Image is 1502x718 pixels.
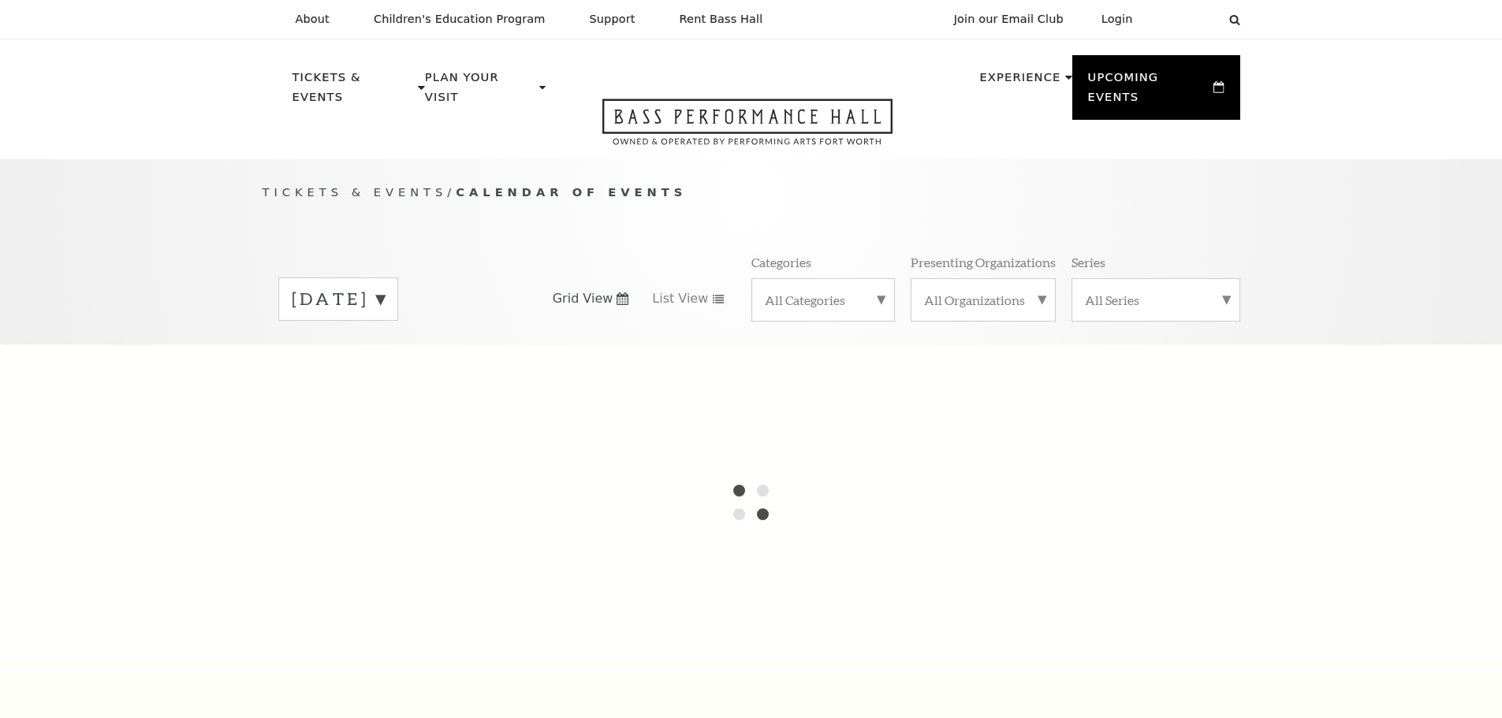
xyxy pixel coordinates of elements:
[911,254,1056,270] p: Presenting Organizations
[1088,68,1210,116] p: Upcoming Events
[751,254,811,270] p: Categories
[263,183,1240,203] p: /
[553,290,613,307] span: Grid View
[590,13,635,26] p: Support
[263,185,448,199] span: Tickets & Events
[652,290,708,307] span: List View
[1158,12,1214,27] select: Select:
[979,68,1060,96] p: Experience
[456,185,687,199] span: Calendar of Events
[1072,254,1105,270] p: Series
[1085,292,1227,308] label: All Series
[425,68,535,116] p: Plan Your Visit
[765,292,881,308] label: All Categories
[924,292,1042,308] label: All Organizations
[296,13,330,26] p: About
[292,287,385,311] label: [DATE]
[374,13,546,26] p: Children's Education Program
[680,13,763,26] p: Rent Bass Hall
[293,68,415,116] p: Tickets & Events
